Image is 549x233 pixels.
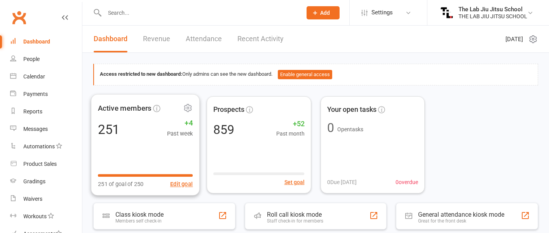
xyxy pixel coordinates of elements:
[10,173,82,190] a: Gradings
[396,178,418,186] span: 0 overdue
[10,155,82,173] a: Product Sales
[10,50,82,68] a: People
[276,118,305,130] span: +52
[98,123,120,136] div: 251
[143,26,170,52] a: Revenue
[439,5,455,21] img: thumb_image1724036037.png
[23,108,42,115] div: Reports
[115,218,164,224] div: Members self check-in
[23,73,45,80] div: Calendar
[9,8,29,27] a: Clubworx
[23,178,45,184] div: Gradings
[167,117,193,129] span: +4
[98,103,152,114] span: Active members
[278,70,332,79] button: Enable general access
[23,38,50,45] div: Dashboard
[23,91,48,97] div: Payments
[276,129,305,138] span: Past month
[170,179,193,188] button: Edit goal
[267,211,323,218] div: Roll call kiosk mode
[94,26,127,52] a: Dashboard
[23,213,47,219] div: Workouts
[237,26,284,52] a: Recent Activity
[458,6,527,13] div: The Lab Jiu Jitsu School
[337,126,363,132] span: Open tasks
[320,10,330,16] span: Add
[23,56,40,62] div: People
[307,6,340,19] button: Add
[371,4,393,21] span: Settings
[213,104,244,115] span: Prospects
[98,179,144,188] span: 251 of goal of 250
[327,178,357,186] span: 0 Due [DATE]
[102,7,296,18] input: Search...
[10,33,82,50] a: Dashboard
[100,70,532,79] div: Only admins can see the new dashboard.
[284,178,305,186] button: Set goal
[186,26,222,52] a: Attendance
[115,211,164,218] div: Class kiosk mode
[327,122,334,134] div: 0
[100,71,182,77] strong: Access restricted to new dashboard:
[213,123,234,136] div: 859
[10,103,82,120] a: Reports
[167,129,193,138] span: Past week
[418,211,504,218] div: General attendance kiosk mode
[23,143,55,150] div: Automations
[10,208,82,225] a: Workouts
[10,68,82,85] a: Calendar
[10,85,82,103] a: Payments
[10,120,82,138] a: Messages
[418,218,504,224] div: Great for the front desk
[267,218,323,224] div: Staff check-in for members
[327,104,376,115] span: Your open tasks
[458,13,527,20] div: THE LAB JIU JITSU SCHOOL
[10,138,82,155] a: Automations
[23,196,42,202] div: Waivers
[505,35,523,44] span: [DATE]
[23,126,48,132] div: Messages
[23,161,57,167] div: Product Sales
[10,190,82,208] a: Waivers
